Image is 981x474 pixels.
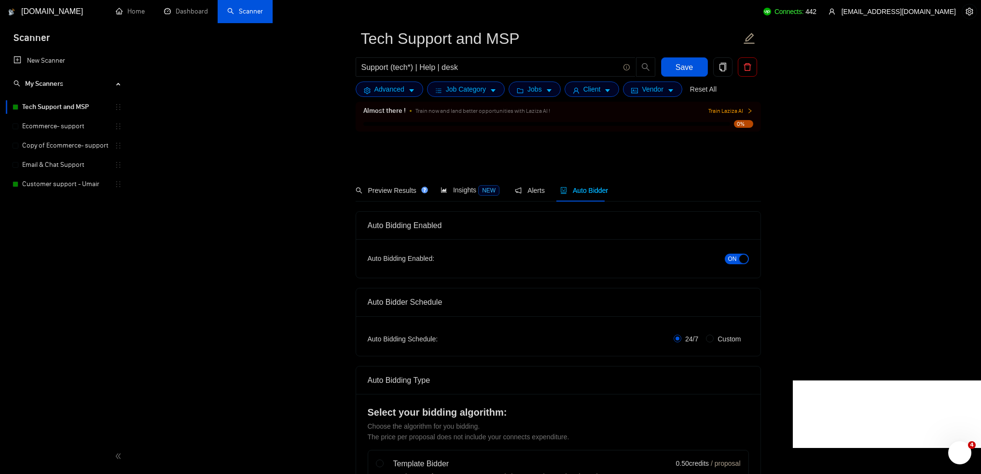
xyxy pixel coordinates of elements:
span: 442 [805,6,816,17]
li: Tech Support and MSP [6,97,129,117]
button: userClientcaret-down [565,81,620,97]
span: Vendor [642,84,663,95]
span: Custom [714,334,745,344]
span: Almost there ! [363,106,406,116]
span: search [636,63,655,71]
span: Insights [441,186,499,194]
span: Train now and land better opportunities with Laziza AI ! [415,108,550,114]
span: My Scanners [14,80,63,88]
span: Preview Results [356,187,425,194]
div: Tooltip anchor [420,186,429,194]
span: holder [114,103,122,111]
a: Email & Chat Support [22,155,114,175]
span: area-chart [441,187,447,193]
a: Customer support - Umair [22,175,114,194]
div: Auto Bidding Enabled: [368,253,495,264]
span: NEW [478,185,499,196]
span: My Scanners [25,80,63,88]
div: Auto Bidder Schedule [368,288,749,316]
a: dashboardDashboard [164,7,208,15]
span: caret-down [490,87,497,94]
button: copy [713,57,732,77]
button: settingAdvancedcaret-down [356,81,423,97]
img: upwork-logo.png [763,8,771,15]
span: caret-down [546,87,553,94]
span: double-left [115,451,124,461]
button: barsJob Categorycaret-down [427,81,505,97]
button: Save [661,57,708,77]
button: idcardVendorcaret-down [623,81,682,97]
li: Email & Chat Support [6,155,129,175]
span: search [356,187,362,194]
span: Job Category [446,84,486,95]
span: 4 [968,441,976,449]
li: Copy of Ecommerce- support [6,136,129,155]
span: / proposal [711,459,740,468]
iframe: Intercom live chat [948,441,971,464]
a: searchScanner [227,7,263,15]
span: caret-down [408,87,415,94]
span: ON [728,254,737,264]
button: search [636,57,655,77]
a: Ecommerce- support [22,117,114,136]
li: Ecommerce- support [6,117,129,136]
span: Advanced [374,84,404,95]
span: holder [114,142,122,149]
span: info-circle [623,64,630,70]
button: delete [738,57,757,77]
span: folder [517,87,524,94]
button: folderJobscaret-down [509,81,561,97]
span: edit [743,32,756,45]
span: user [573,87,580,94]
span: Auto Bidder [560,187,608,194]
span: holder [114,180,122,188]
a: Reset All [690,84,717,95]
span: caret-down [667,87,674,94]
span: 0% [734,120,753,128]
span: copy [714,63,732,71]
span: robot [560,187,567,194]
img: logo [8,4,15,20]
a: Tech Support and MSP [22,97,114,117]
div: Auto Bidding Type [368,366,749,394]
input: Scanner name... [361,27,741,51]
li: New Scanner [6,51,129,70]
h4: Select your bidding algorithm: [368,406,749,419]
span: Connects: [774,6,803,17]
span: bars [435,87,442,94]
a: Copy of Ecommerce- support [22,136,114,155]
span: idcard [631,87,638,94]
button: Train Laziza AI [708,107,753,116]
div: Auto Bidding Schedule: [368,334,495,344]
li: Customer support - Umair [6,175,129,194]
span: Jobs [527,84,542,95]
button: setting [962,4,977,19]
div: Template Bidder [393,458,617,470]
span: holder [114,122,122,130]
span: Save [676,61,693,73]
a: homeHome [116,7,145,15]
span: search [14,80,20,87]
span: Choose the algorithm for you bidding. The price per proposal does not include your connects expen... [368,422,569,441]
span: delete [738,63,757,71]
span: Alerts [515,187,545,194]
span: Client [583,84,601,95]
span: user [829,8,835,15]
a: setting [962,8,977,15]
span: 0.50 credits [676,458,709,469]
span: caret-down [604,87,611,94]
span: 24/7 [681,334,702,344]
span: Scanner [6,31,57,51]
span: holder [114,161,122,169]
input: Search Freelance Jobs... [361,61,619,73]
div: Auto Bidding Enabled [368,212,749,239]
span: setting [364,87,371,94]
span: notification [515,187,522,194]
a: New Scanner [14,51,121,70]
span: right [747,108,753,114]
